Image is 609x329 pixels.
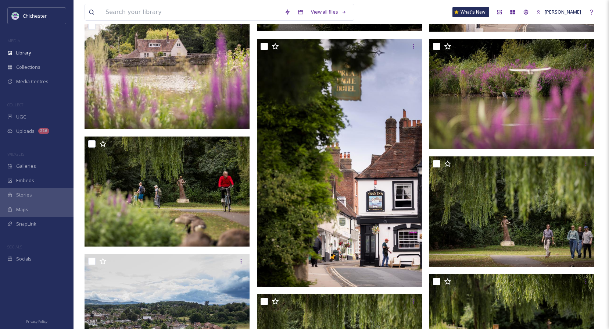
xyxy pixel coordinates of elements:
span: Chichester [23,13,47,19]
span: [PERSON_NAME] [545,8,581,15]
span: Stories [16,191,32,198]
span: Library [16,49,31,56]
span: Media Centres [16,78,49,85]
img: ISON_250723_CDC_1015.jpg [85,19,250,129]
span: Galleries [16,163,36,170]
span: Socials [16,255,32,262]
span: Embeds [16,177,34,184]
span: UGC [16,113,26,120]
span: Privacy Policy [26,319,47,324]
span: SnapLink [16,220,36,227]
span: Collections [16,64,40,71]
img: ISON_250723_CDC_1029.jpg [429,39,594,149]
span: Maps [16,206,28,213]
div: 216 [38,128,49,134]
a: View all files [307,5,350,19]
a: What's New [452,7,489,17]
span: WIDGETS [7,151,24,157]
span: MEDIA [7,38,20,43]
span: COLLECT [7,102,23,107]
input: Search your library [102,4,281,20]
span: Uploads [16,128,35,135]
img: ISON_250723_CDC_1035.jpg [257,39,422,287]
img: ISON_250723_CDC_0998.jpg [429,156,594,267]
span: SOCIALS [7,244,22,250]
img: Logo_of_Chichester_District_Council.png [12,12,19,20]
a: [PERSON_NAME] [533,5,585,19]
a: Privacy Policy [26,316,47,325]
img: ISON_250723_CDC_0995.jpg [85,137,250,247]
